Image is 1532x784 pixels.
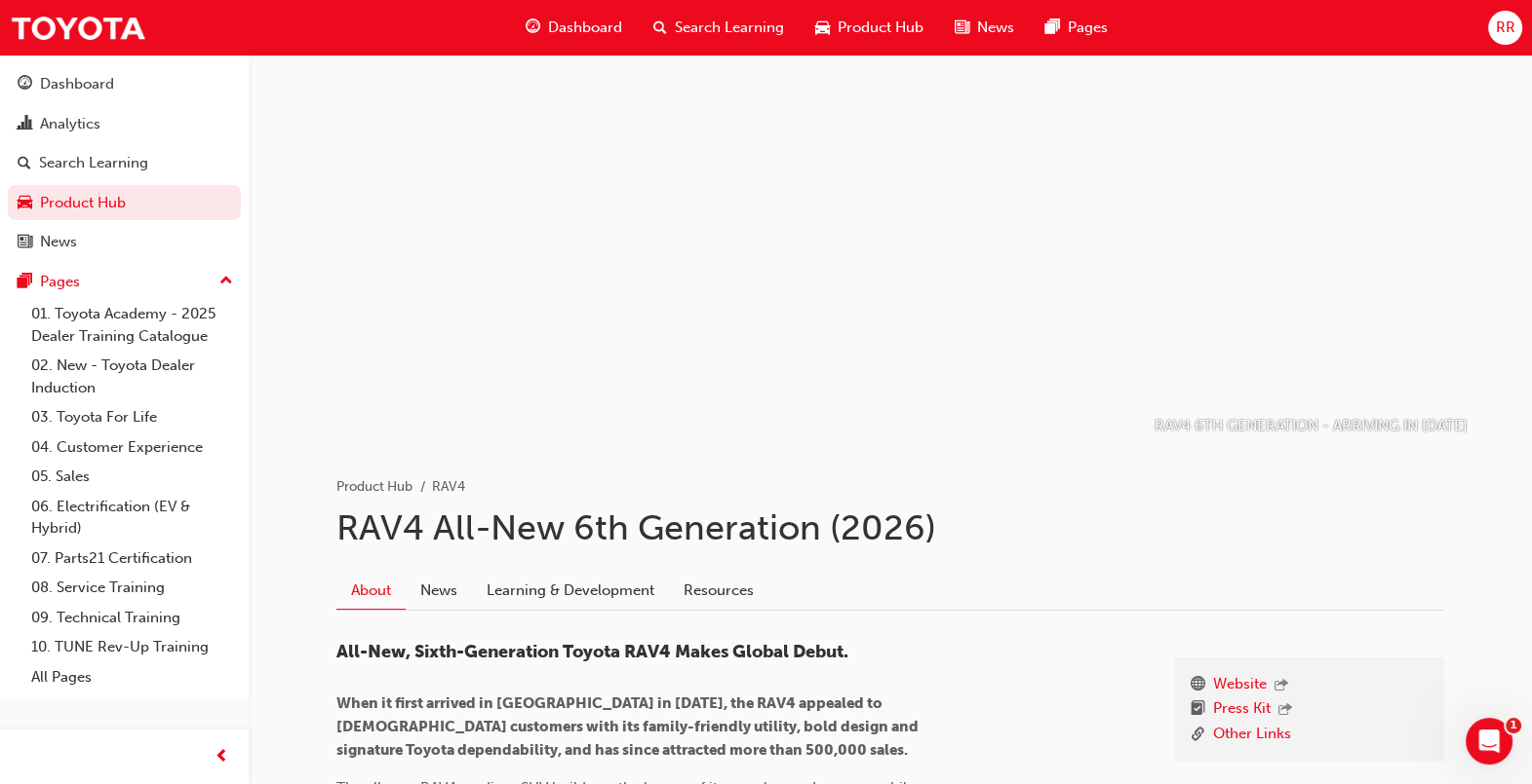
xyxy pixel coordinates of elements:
[653,16,667,40] span: search-icon
[977,17,1014,39] span: News
[40,271,80,293] div: Pages
[510,8,638,48] a: guage-iconDashboard
[1155,415,1468,437] p: RAV4 6TH GENERATION - ARRIVING IN [DATE]
[1495,17,1514,39] span: RR
[8,264,241,300] button: Pages
[8,106,241,142] a: Analytics
[675,17,784,39] span: Search Learning
[336,572,406,610] a: About
[23,299,241,351] a: 01. Toyota Academy - 2025 Dealer Training Catalogue
[1275,678,1288,694] span: outbound-icon
[336,478,412,495] a: Product Hub
[18,155,31,172] span: search-icon
[1506,718,1521,733] span: 1
[1488,11,1522,45] button: RR
[8,224,241,260] a: News
[10,6,146,50] img: Trak
[215,745,229,769] span: prev-icon
[18,76,32,93] span: guage-icon
[8,185,241,221] a: Product Hub
[336,506,1444,549] h1: RAV4 All-New 6th Generation (2026)
[638,8,800,48] a: search-iconSearch Learning
[526,16,540,40] span: guage-icon
[472,572,669,609] a: Learning & Development
[18,116,32,133] span: chart-icon
[8,62,241,264] button: DashboardAnalyticsSearch LearningProduct HubNews
[1213,723,1291,747] a: Other Links
[18,234,32,251] span: news-icon
[1466,718,1512,765] iframe: Intercom live chat
[1191,697,1205,723] span: booktick-icon
[1213,673,1267,698] a: Website
[815,16,830,40] span: car-icon
[23,632,241,662] a: 10. TUNE Rev-Up Training
[1191,673,1205,698] span: www-icon
[336,641,848,662] span: All-New, Sixth-Generation Toyota RAV4 Makes Global Debut.
[955,16,969,40] span: news-icon
[40,73,114,95] div: Dashboard
[1213,697,1271,723] a: Press Kit
[23,573,241,603] a: 08. Service Training
[800,8,939,48] a: car-iconProduct Hub
[23,432,241,463] a: 04. Customer Experience
[336,694,922,759] span: When it first arrived in [GEOGRAPHIC_DATA] in [DATE], the RAV4 appealed to [DEMOGRAPHIC_DATA] cus...
[23,351,241,402] a: 02. New - Toyota Dealer Induction
[939,8,1030,48] a: news-iconNews
[432,476,465,499] li: RAV4
[406,572,472,609] a: News
[39,152,148,174] div: Search Learning
[23,402,241,432] a: 03. Toyota For Life
[18,274,32,291] span: pages-icon
[838,17,923,39] span: Product Hub
[23,662,241,692] a: All Pages
[1191,723,1205,747] span: link-icon
[8,66,241,102] a: Dashboard
[1045,16,1060,40] span: pages-icon
[23,543,241,574] a: 07. Parts21 Certification
[1030,8,1123,48] a: pages-iconPages
[548,17,622,39] span: Dashboard
[18,195,32,212] span: car-icon
[669,572,768,609] a: Resources
[1068,17,1108,39] span: Pages
[40,231,77,253] div: News
[219,269,233,294] span: up-icon
[23,603,241,633] a: 09. Technical Training
[23,462,241,492] a: 05. Sales
[23,492,241,543] a: 06. Electrification (EV & Hybrid)
[40,113,100,135] div: Analytics
[1278,702,1292,719] span: outbound-icon
[8,145,241,181] a: Search Learning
